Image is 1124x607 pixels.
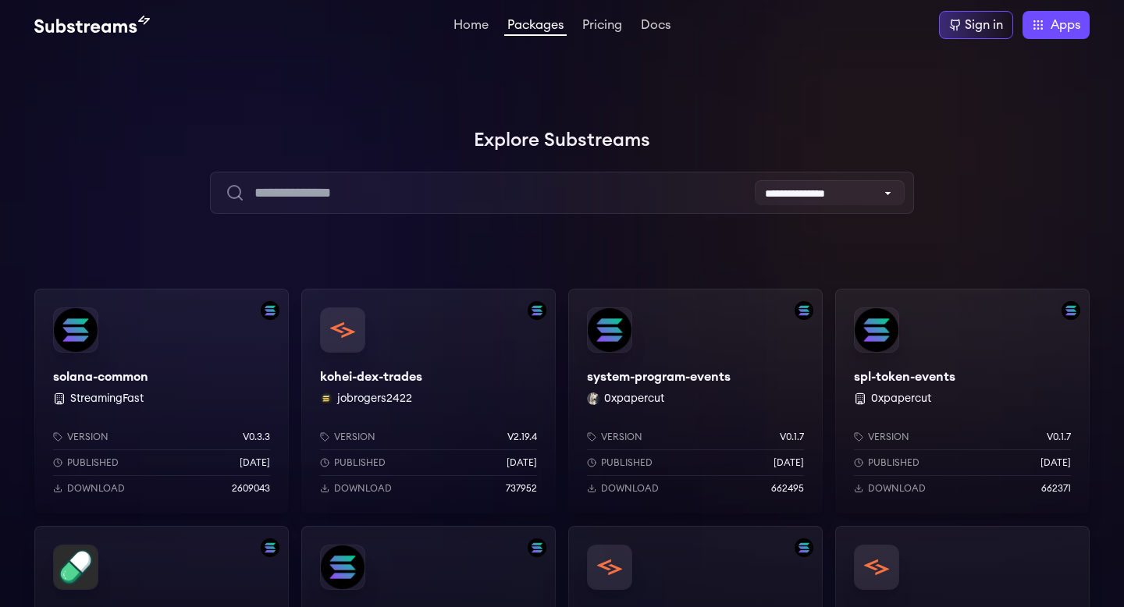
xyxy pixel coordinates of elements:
[507,456,537,469] p: [DATE]
[528,538,546,557] img: Filter by solana network
[868,456,919,469] p: Published
[506,482,537,495] p: 737952
[1062,301,1080,320] img: Filter by solana network
[601,482,659,495] p: Download
[579,19,625,34] a: Pricing
[504,19,567,36] a: Packages
[1041,482,1071,495] p: 662371
[795,538,813,557] img: Filter by solana network
[601,456,653,469] p: Published
[334,482,392,495] p: Download
[67,482,125,495] p: Download
[334,456,386,469] p: Published
[301,289,556,513] a: Filter by solana networkkohei-dex-tradeskohei-dex-tradesjobrogers2422 jobrogers2422Versionv2.19.4...
[1040,456,1071,469] p: [DATE]
[868,431,909,443] p: Version
[243,431,270,443] p: v0.3.3
[34,125,1090,156] h1: Explore Substreams
[337,391,412,406] button: jobrogers2422
[601,431,642,443] p: Version
[232,482,270,495] p: 2609043
[261,538,279,557] img: Filter by solana network
[871,391,931,406] button: 0xpapercut
[261,301,279,320] img: Filter by solana network
[34,16,150,34] img: Substream's logo
[67,431,108,443] p: Version
[1051,16,1080,34] span: Apps
[939,11,1013,39] a: Sign in
[795,301,813,320] img: Filter by solana network
[604,391,664,406] button: 0xpapercut
[507,431,537,443] p: v2.19.4
[34,289,289,513] a: Filter by solana networksolana-commonsolana-common StreamingFastVersionv0.3.3Published[DATE]Downl...
[774,456,804,469] p: [DATE]
[334,431,375,443] p: Version
[780,431,804,443] p: v0.1.7
[835,289,1090,513] a: Filter by solana networkspl-token-eventsspl-token-events 0xpapercutVersionv0.1.7Published[DATE]Do...
[965,16,1003,34] div: Sign in
[568,289,823,513] a: Filter by solana networksystem-program-eventssystem-program-events0xpapercut 0xpapercutVersionv0....
[868,482,926,495] p: Download
[67,456,119,469] p: Published
[450,19,492,34] a: Home
[638,19,674,34] a: Docs
[528,301,546,320] img: Filter by solana network
[771,482,804,495] p: 662495
[240,456,270,469] p: [DATE]
[1047,431,1071,443] p: v0.1.7
[70,391,144,406] button: StreamingFast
